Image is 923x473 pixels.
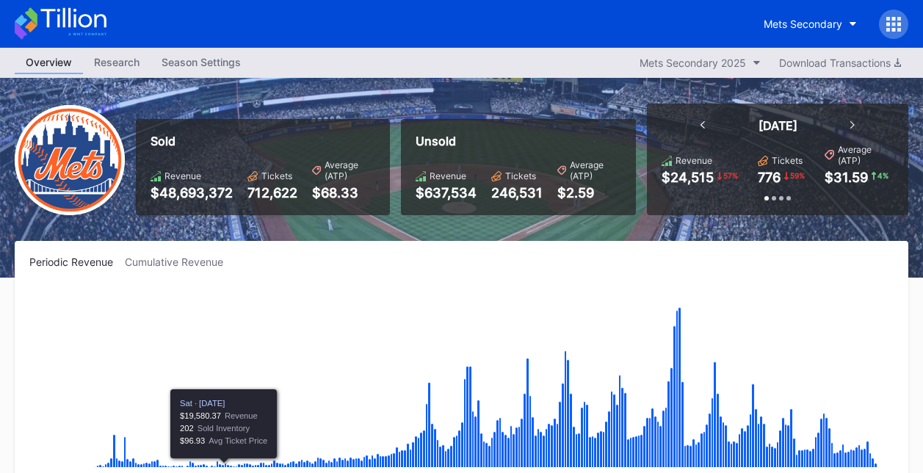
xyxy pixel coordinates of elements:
div: 712,622 [247,185,297,201]
div: Download Transactions [779,57,901,69]
div: 246,531 [491,185,543,201]
div: $31.59 [825,170,868,185]
a: Season Settings [151,51,252,74]
img: New-York-Mets-Transparent.png [15,105,125,215]
div: 776 [758,170,781,185]
div: Average (ATP) [325,159,375,181]
div: 59 % [789,170,806,181]
button: Download Transactions [772,53,908,73]
div: Average (ATP) [838,144,894,166]
button: Mets Secondary [753,10,868,37]
div: [DATE] [759,118,797,133]
div: Cumulative Revenue [125,256,235,268]
div: Tickets [505,170,536,181]
div: $637,534 [416,185,477,201]
a: Research [83,51,151,74]
a: Overview [15,51,83,74]
div: Revenue [430,170,466,181]
div: $24,515 [662,170,714,185]
div: Tickets [772,155,803,166]
div: $48,693,372 [151,185,233,201]
div: Revenue [164,170,201,181]
div: Season Settings [151,51,252,73]
div: Mets Secondary [764,18,842,30]
div: Revenue [676,155,712,166]
div: Mets Secondary 2025 [640,57,746,69]
div: Average (ATP) [570,159,621,181]
div: 4 % [876,170,890,181]
div: Research [83,51,151,73]
div: 57 % [722,170,739,181]
div: $68.33 [312,185,375,201]
button: Mets Secondary 2025 [632,53,768,73]
div: Periodic Revenue [29,256,125,268]
div: Tickets [261,170,292,181]
div: Unsold [416,134,621,148]
div: Sold [151,134,375,148]
div: $2.59 [557,185,621,201]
